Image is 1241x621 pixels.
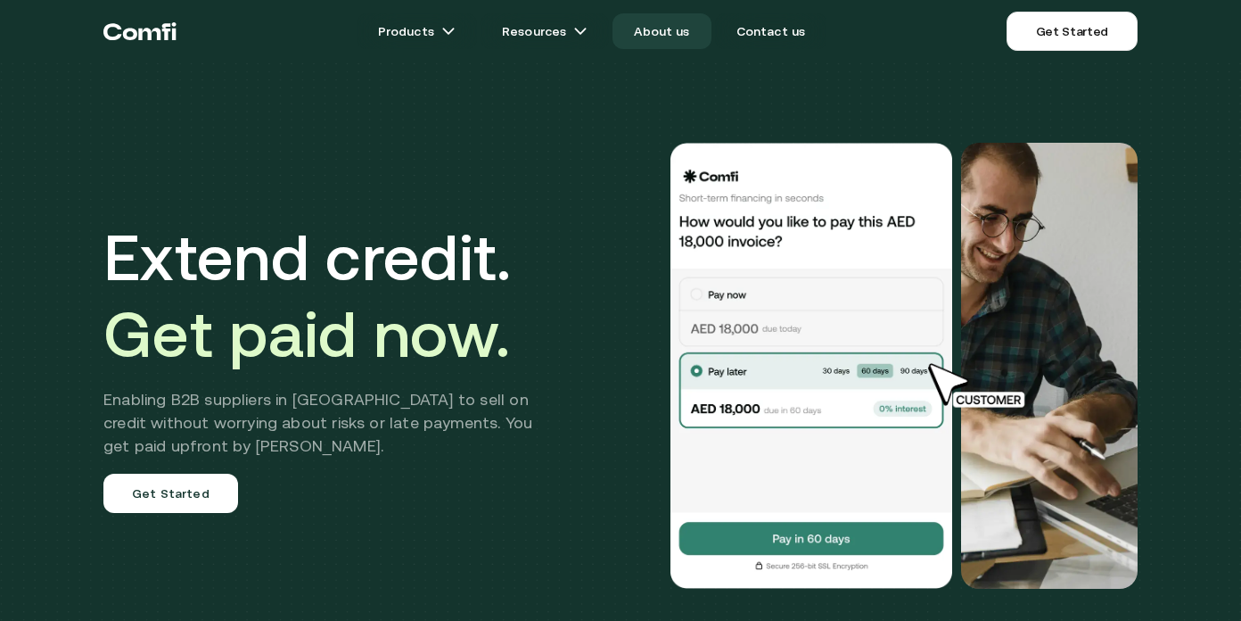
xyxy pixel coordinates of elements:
h1: Extend credit. [103,219,559,372]
a: Resourcesarrow icons [481,13,609,49]
a: Return to the top of the Comfi home page [103,4,177,58]
a: Get Started [103,474,238,513]
img: Would you like to pay this AED 18,000.00 invoice? [669,143,954,589]
a: Productsarrow icons [357,13,477,49]
h2: Enabling B2B suppliers in [GEOGRAPHIC_DATA] to sell on credit without worrying about risks or lat... [103,388,559,458]
img: arrow icons [573,24,588,38]
img: Would you like to pay this AED 18,000.00 invoice? [961,143,1138,589]
a: About us [612,13,711,49]
a: Get Started [1007,12,1138,51]
a: Contact us [715,13,827,49]
img: arrow icons [441,24,456,38]
span: Get paid now. [103,297,510,370]
img: cursor [915,360,1045,410]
